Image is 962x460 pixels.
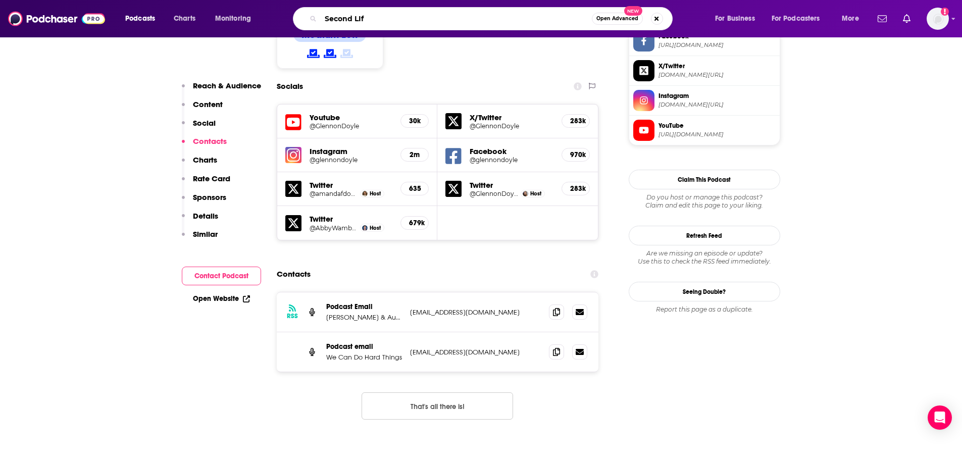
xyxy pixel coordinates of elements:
p: [EMAIL_ADDRESS][DOMAIN_NAME] [410,308,541,317]
span: More [842,12,859,26]
a: Podchaser - Follow, Share and Rate Podcasts [8,9,105,28]
div: Are we missing an episode or update? Use this to check the RSS feed immediately. [629,249,780,266]
p: Charts [193,155,217,165]
h5: 679k [409,219,420,227]
p: Rate Card [193,174,230,183]
h5: 635 [409,184,420,193]
p: Contacts [193,136,227,146]
span: Instagram [659,91,776,100]
p: Reach & Audience [193,81,261,90]
h3: RSS [287,312,298,320]
p: Similar [193,229,218,239]
p: We Can Do Hard Things [326,353,402,362]
span: Host [370,190,381,197]
a: Facebook[URL][DOMAIN_NAME] [633,30,776,52]
button: Claim This Podcast [629,170,780,189]
h5: X/Twitter [470,113,553,122]
a: Open Website [193,294,250,303]
h5: Twitter [310,214,393,224]
button: Refresh Feed [629,226,780,245]
a: X/Twitter[DOMAIN_NAME][URL] [633,60,776,81]
div: Claim and edit this page to your liking. [629,193,780,210]
span: Logged in as psamuelson01 [927,8,949,30]
button: Rate Card [182,174,230,192]
span: Host [370,225,381,231]
h5: Youtube [310,113,393,122]
span: X/Twitter [659,62,776,71]
button: Details [182,211,218,230]
span: For Business [715,12,755,26]
span: Monitoring [215,12,251,26]
span: For Podcasters [772,12,820,26]
a: @GlennonDoyle [470,122,553,130]
img: iconImage [285,147,301,163]
a: @glennondoyle [470,156,553,164]
div: Open Intercom Messenger [928,405,952,430]
div: Search podcasts, credits, & more... [302,7,682,30]
button: Charts [182,155,217,174]
p: [EMAIL_ADDRESS][DOMAIN_NAME] [410,348,541,356]
button: open menu [118,11,168,27]
span: twitter.com/GlennonDoyle [659,71,776,79]
span: https://www.youtube.com/@GlennonDoyle [659,131,776,138]
span: YouTube [659,121,776,130]
button: Open AdvancedNew [592,13,643,25]
button: open menu [208,11,264,27]
button: open menu [708,11,768,27]
span: https://www.facebook.com/glennondoyle [659,41,776,49]
button: Content [182,99,223,118]
span: New [624,6,642,16]
button: Reach & Audience [182,81,261,99]
button: open menu [765,11,835,27]
span: Host [530,190,541,197]
h5: 2m [409,150,420,159]
span: Open Advanced [596,16,638,21]
button: Similar [182,229,218,248]
h5: Twitter [310,180,393,190]
h2: Contacts [277,265,311,284]
h5: 283k [570,184,581,193]
a: @amandafdoyle [310,190,358,197]
img: Abby Wambach [362,225,368,231]
a: @GlennonDoyle [470,190,518,197]
h5: @glennondoyle [310,156,393,164]
a: @GlennonDoyle [310,122,393,130]
a: YouTube[URL][DOMAIN_NAME] [633,120,776,141]
span: Charts [174,12,195,26]
span: instagram.com/glennondoyle [659,101,776,109]
button: open menu [835,11,872,27]
span: Podcasts [125,12,155,26]
h5: 970k [570,150,581,159]
button: Show profile menu [927,8,949,30]
span: Do you host or manage this podcast? [629,193,780,201]
p: Social [193,118,216,128]
h2: Socials [277,77,303,96]
a: Glennon Doyle [523,191,528,196]
img: Amanda Doyle [362,191,368,196]
a: Show notifications dropdown [874,10,891,27]
button: Contact Podcast [182,267,261,285]
h5: 283k [570,117,581,125]
p: [PERSON_NAME] & Audacy [326,313,402,322]
p: Podcast Email [326,302,402,311]
p: Podcast email [326,342,402,351]
h5: Instagram [310,146,393,156]
button: Contacts [182,136,227,155]
img: User Profile [927,8,949,30]
p: Sponsors [193,192,226,202]
p: Content [193,99,223,109]
button: Nothing here. [362,392,513,420]
a: @AbbyWambach [310,224,358,232]
a: Instagram[DOMAIN_NAME][URL] [633,90,776,111]
svg: Add a profile image [941,8,949,16]
p: Details [193,211,218,221]
input: Search podcasts, credits, & more... [321,11,592,27]
h5: 30k [409,117,420,125]
button: Social [182,118,216,137]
